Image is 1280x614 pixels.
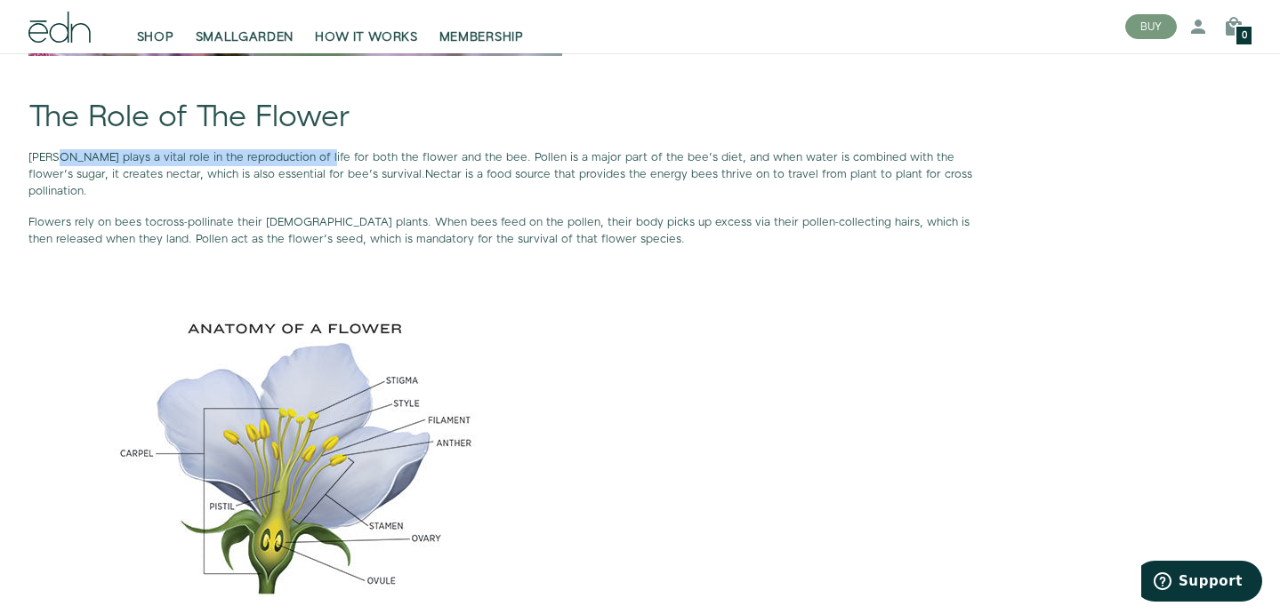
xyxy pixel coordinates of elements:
span: Flowers rely on bees to [28,214,157,230]
span: MEMBERSHIP [439,28,524,46]
span: 0 [1242,31,1247,41]
button: BUY [1125,14,1177,39]
a: HOW IT WORKS [304,7,428,46]
iframe: Opens a widget where you can find more information [1141,561,1262,605]
a: SMALLGARDEN [185,7,305,46]
span: SHOP [137,28,174,46]
span: SMALLGARDEN [196,28,294,46]
a: MEMBERSHIP [429,7,535,46]
span: Nectar is a food source that provides the energy bees thrive on to travel from plant to plant for... [28,166,972,199]
h1: The Role of The Flower [28,101,974,134]
a: SHOP [126,7,185,46]
span: [PERSON_NAME] plays a vital role in the reproduction of life for both the flower and the bee. Pol... [28,149,954,182]
span: cross-pollinate their [DEMOGRAPHIC_DATA] plants [157,214,428,230]
span: HOW IT WORKS [315,28,417,46]
span: . When bees feed on the pollen, their body picks up excess via their pollen-collecting hairs, whi... [28,214,970,247]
